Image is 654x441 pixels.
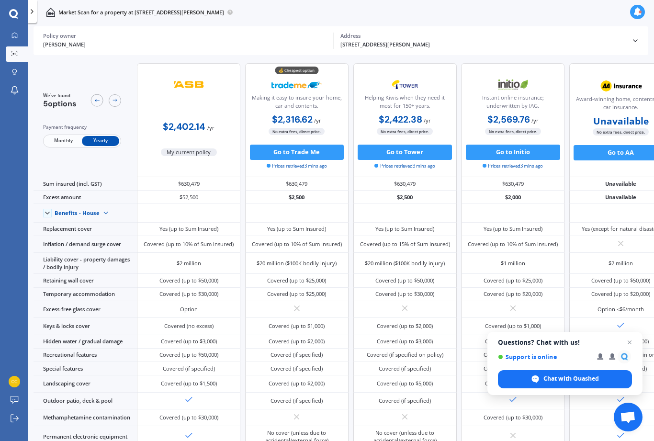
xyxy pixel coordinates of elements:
img: home-and-contents.b802091223b8502ef2dd.svg [46,8,55,17]
div: Covered (up to $30,000) [159,290,218,298]
div: Outdoor patio, deck & pool [34,393,137,409]
span: 5 options [43,99,77,109]
b: $2,402.14 [163,121,205,133]
div: Covered (up to $50,000) [159,277,218,284]
div: Yes (up to Sum Insured) [484,225,542,233]
div: Excess-free glass cover [34,301,137,318]
div: $20 million ($100K bodily injury) [365,260,445,267]
div: $2,500 [353,191,457,204]
div: Covered (up to $2,000) [269,338,325,345]
div: Making it easy to insure your home, car and contents. [252,94,342,113]
div: Temporary accommodation [34,288,137,301]
div: Covered (up to $20,000) [591,290,650,298]
button: Go to Tower [358,145,452,160]
span: Yearly [82,136,119,146]
img: Initio.webp [487,75,538,94]
div: Covered (up to $2,500) [485,380,541,387]
div: Instant online insurance; underwritten by IAG. [468,94,558,113]
div: Covered (up to $1,500) [161,380,217,387]
div: Covered (up to 10% of Sum Insured) [144,240,234,248]
span: / yr [314,117,321,124]
div: Covered (if specified) [379,365,431,373]
span: No extra fees, direct price. [377,128,433,135]
div: Covered (up to $50,000) [159,351,218,359]
span: Questions? Chat with us! [498,339,632,346]
div: Option <$6/month [598,305,644,313]
div: $630,479 [137,177,240,191]
div: Inflation / demand surge cover [34,236,137,253]
div: Recreational features [34,349,137,362]
div: Covered (if specified) [379,397,431,405]
div: Yes (up to Sum Insured) [267,225,326,233]
div: Covered (up to $30,000) [484,414,542,421]
span: No extra fees, direct price. [593,128,649,136]
span: Chat with Quashed [543,374,599,383]
div: Covered (up to $1,000) [485,322,541,330]
div: Covered (up to $30,000) [159,414,218,421]
div: Covered (up to 10% of Sum Insured) [252,240,342,248]
span: We've found [43,92,77,99]
div: [STREET_ADDRESS][PERSON_NAME] [340,41,625,49]
div: Liability cover - property damages / bodily injury [34,253,137,274]
div: Covered (up to $50,000) [591,277,650,284]
div: Yes (up to Sum Insured) [375,225,434,233]
p: Market Scan for a property at [STREET_ADDRESS][PERSON_NAME] [58,9,224,16]
span: Prices retrieved 3 mins ago [267,163,327,170]
div: [PERSON_NAME] [43,41,328,49]
div: Retaining wall cover [34,274,137,287]
div: Covered (no excess) [164,322,214,330]
div: Covered (up to $2,000) [377,322,433,330]
button: Go to Trade Me [250,145,344,160]
span: / yr [531,117,539,124]
span: / yr [424,117,431,124]
div: Covered (if specified) [163,365,215,373]
div: Covered (up to $3,000) [485,338,541,345]
div: Covered (up to 10% of Sum Insured) [468,240,558,248]
div: Covered (up to $25,000) [267,277,326,284]
div: Covered (up to $20,000) [484,290,542,298]
b: Unavailable [593,117,649,125]
div: Covered (up to $3,000) [161,338,217,345]
img: AA.webp [596,77,646,96]
div: $2,000 [461,191,564,204]
span: Prices retrieved 3 mins ago [483,163,543,170]
span: Prices retrieved 3 mins ago [374,163,435,170]
div: Covered (up to $3,000) [377,338,433,345]
b: $2,569.76 [487,113,530,125]
img: c41ec29d5094c8d9301d9abeb5f98230 [9,376,20,387]
div: Benefits - House [55,210,100,216]
div: Keys & locks cover [34,318,137,335]
div: Covered (up to $5,000) [377,380,433,387]
div: Covered (if specified) [271,397,323,405]
div: Covered (if specified on policy) [367,351,443,359]
div: $52,500 [137,191,240,204]
b: $2,422.38 [379,113,422,125]
div: Covered (up to $25,000) [267,290,326,298]
div: Covered (up to $25,000) [484,277,542,284]
div: 💰 Cheapest option [275,67,318,74]
div: Option [180,305,198,313]
div: $2 million [609,260,633,267]
div: Covered (up to $45,000) [484,351,542,359]
div: Replacement cover [34,223,137,236]
span: Chat with Quashed [498,370,632,388]
div: Helping Kiwis when they need it most for 150+ years. [360,94,450,113]
div: Methamphetamine contamination [34,409,137,426]
div: Yes (up to Sum Insured) [159,225,218,233]
div: $630,479 [353,177,457,191]
div: $1 million [501,260,525,267]
a: Open chat [614,403,643,431]
span: No extra fees, direct price. [485,128,541,135]
span: Monthly [45,136,82,146]
div: Covered (up to 15% of Sum Insured) [360,240,450,248]
div: Covered (if specified) [271,351,323,359]
div: Address [340,33,625,39]
div: Covered (if specified) [271,365,323,373]
div: $630,479 [245,177,349,191]
span: / yr [207,124,214,131]
div: Landscaping cover [34,375,137,392]
b: $2,316.62 [272,113,313,125]
img: Trademe.webp [271,75,322,94]
div: Covered (up to $45,000) [484,365,542,373]
span: Support is online [498,353,590,361]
